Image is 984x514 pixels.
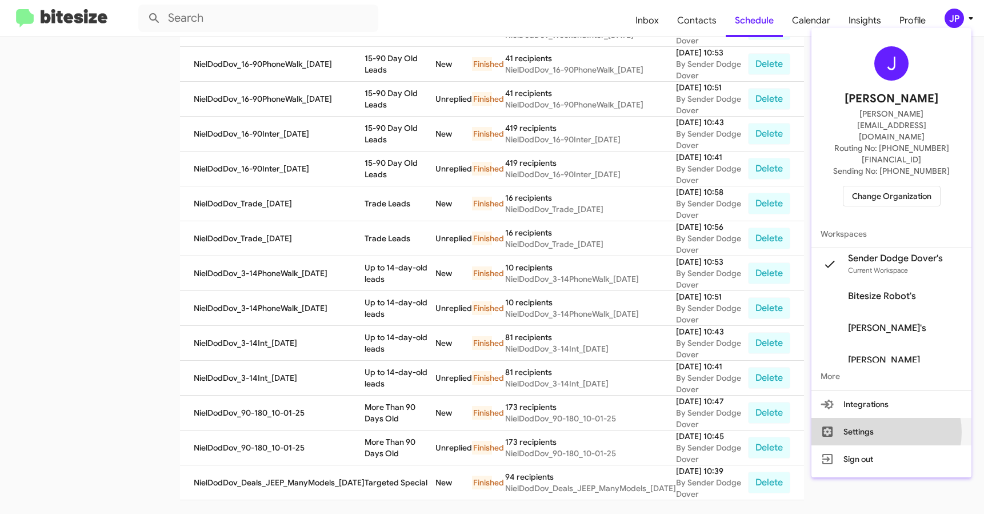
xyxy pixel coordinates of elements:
button: Integrations [811,391,971,418]
span: Sender Dodge Dover's [848,253,943,264]
span: [PERSON_NAME] [845,90,938,108]
span: [PERSON_NAME][EMAIL_ADDRESS][DOMAIN_NAME] [825,108,958,142]
span: Sending No: [PHONE_NUMBER] [833,165,950,177]
span: [PERSON_NAME] [848,354,920,366]
button: Sign out [811,445,971,473]
span: Bitesize Robot's [848,290,916,302]
span: More [811,362,971,390]
span: [PERSON_NAME]'s [848,322,926,334]
button: Settings [811,418,971,445]
span: Routing No: [PHONE_NUMBER][FINANCIAL_ID] [825,142,958,165]
button: Change Organization [843,186,941,206]
span: Current Workspace [848,266,908,274]
div: J [874,46,909,81]
span: Change Organization [852,186,931,206]
span: Workspaces [811,220,971,248]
